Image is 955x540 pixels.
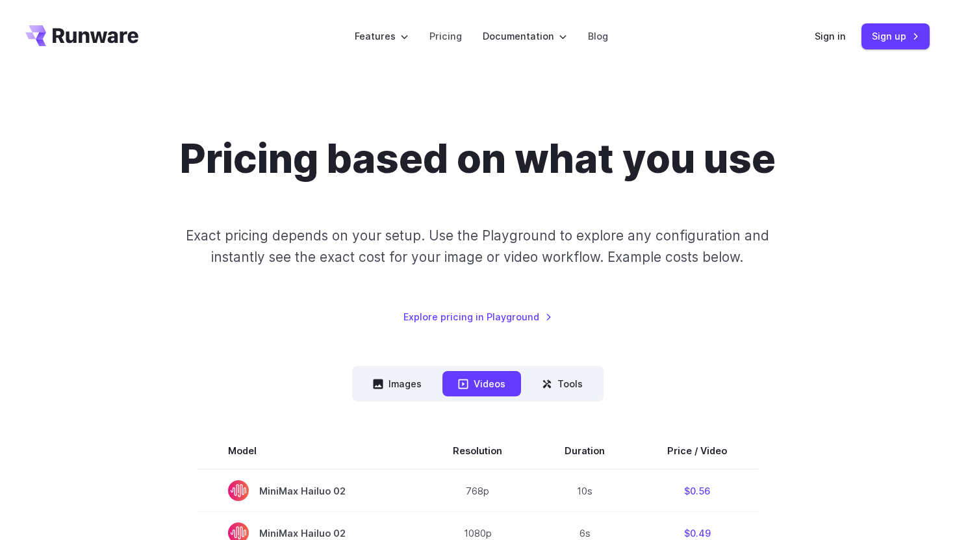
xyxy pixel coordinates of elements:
[357,371,437,396] button: Images
[429,29,462,44] a: Pricing
[636,433,758,469] th: Price / Video
[355,29,409,44] label: Features
[588,29,608,44] a: Blog
[228,480,390,501] span: MiniMax Hailuo 02
[403,309,552,324] a: Explore pricing in Playground
[422,433,533,469] th: Resolution
[422,469,533,512] td: 768p
[197,433,422,469] th: Model
[815,29,846,44] a: Sign in
[483,29,567,44] label: Documentation
[533,433,636,469] th: Duration
[161,225,794,268] p: Exact pricing depends on your setup. Use the Playground to explore any configuration and instantl...
[526,371,598,396] button: Tools
[25,25,138,46] a: Go to /
[442,371,521,396] button: Videos
[180,135,776,183] h1: Pricing based on what you use
[861,23,930,49] a: Sign up
[533,469,636,512] td: 10s
[636,469,758,512] td: $0.56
